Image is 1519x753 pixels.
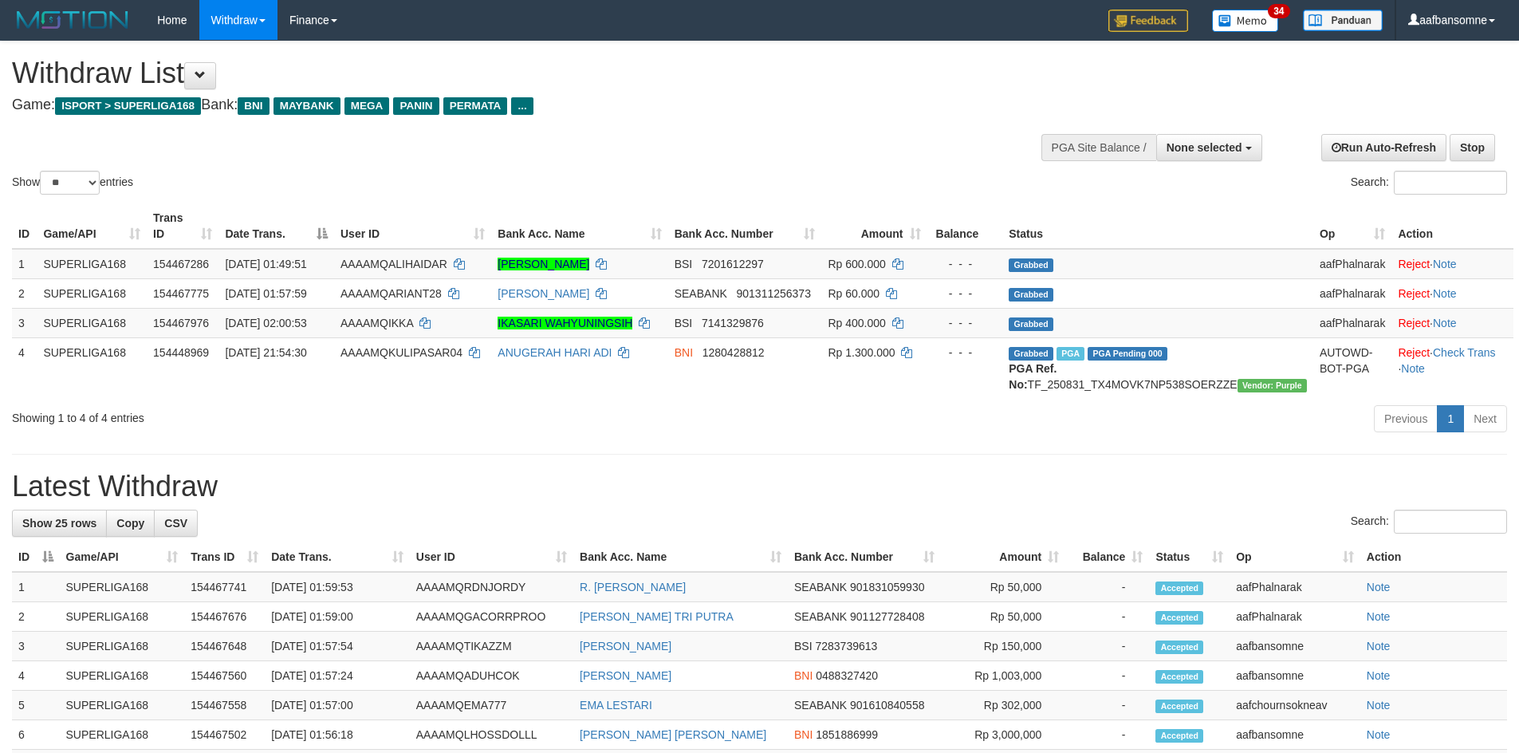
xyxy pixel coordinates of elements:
[12,97,997,113] h4: Game: Bank:
[1367,728,1391,741] a: Note
[1065,602,1149,632] td: -
[1155,641,1203,654] span: Accepted
[334,203,491,249] th: User ID: activate to sort column ascending
[1057,347,1084,361] span: Marked by aafchhiseyha
[1360,542,1507,572] th: Action
[12,404,621,426] div: Showing 1 to 4 of 4 entries
[828,346,895,359] span: Rp 1.300.000
[12,8,133,32] img: MOTION_logo.png
[1155,611,1203,625] span: Accepted
[498,287,589,300] a: [PERSON_NAME]
[794,728,813,741] span: BNI
[1367,699,1391,712] a: Note
[491,203,667,249] th: Bank Acc. Name: activate to sort column ascending
[184,632,265,661] td: 154467648
[794,669,813,682] span: BNI
[675,287,727,300] span: SEABANK
[1321,134,1446,161] a: Run Auto-Refresh
[218,203,334,249] th: Date Trans.: activate to sort column descending
[154,510,198,537] a: CSV
[1391,203,1513,249] th: Action
[580,581,686,593] a: R. [PERSON_NAME]
[410,602,573,632] td: AAAAMQGACORRPROO
[1303,10,1383,31] img: panduan.png
[850,581,924,593] span: Copy 901831059930 to clipboard
[1230,720,1360,750] td: aafbansomne
[934,345,997,361] div: - - -
[794,610,847,623] span: SEABANK
[265,661,410,691] td: [DATE] 01:57:24
[941,720,1065,750] td: Rp 3,000,000
[37,249,147,279] td: SUPERLIGA168
[1398,317,1430,329] a: Reject
[1313,278,1392,308] td: aafPhalnarak
[1065,632,1149,661] td: -
[12,510,107,537] a: Show 25 rows
[1212,10,1279,32] img: Button%20Memo.svg
[580,699,652,712] a: EMA LESTARI
[1367,610,1391,623] a: Note
[580,669,671,682] a: [PERSON_NAME]
[1167,141,1242,154] span: None selected
[60,572,185,602] td: SUPERLIGA168
[1401,362,1425,375] a: Note
[934,256,997,272] div: - - -
[828,287,880,300] span: Rp 60.000
[1230,632,1360,661] td: aafbansomne
[12,602,60,632] td: 2
[1065,720,1149,750] td: -
[1065,661,1149,691] td: -
[794,699,847,712] span: SEABANK
[1391,337,1513,399] td: · ·
[238,97,269,115] span: BNI
[1313,203,1392,249] th: Op: activate to sort column ascending
[927,203,1003,249] th: Balance
[265,572,410,602] td: [DATE] 01:59:53
[1433,346,1496,359] a: Check Trans
[12,572,60,602] td: 1
[12,542,60,572] th: ID: activate to sort column descending
[1394,510,1507,534] input: Search:
[675,258,693,270] span: BSI
[37,308,147,337] td: SUPERLIGA168
[1230,602,1360,632] td: aafPhalnarak
[1238,379,1307,392] span: Vendor URL: https://trx4.1velocity.biz
[37,337,147,399] td: SUPERLIGA168
[737,287,811,300] span: Copy 901311256373 to clipboard
[40,171,100,195] select: Showentries
[410,572,573,602] td: AAAAMQRDNJORDY
[1437,405,1464,432] a: 1
[60,691,185,720] td: SUPERLIGA168
[1398,258,1430,270] a: Reject
[941,661,1065,691] td: Rp 1,003,000
[225,258,306,270] span: [DATE] 01:49:51
[1450,134,1495,161] a: Stop
[675,346,693,359] span: BNI
[1155,700,1203,713] span: Accepted
[37,278,147,308] td: SUPERLIGA168
[340,287,442,300] span: AAAAMQARIANT28
[184,720,265,750] td: 154467502
[12,171,133,195] label: Show entries
[1088,347,1167,361] span: PGA Pending
[410,542,573,572] th: User ID: activate to sort column ascending
[443,97,508,115] span: PERMATA
[850,610,924,623] span: Copy 901127728408 to clipboard
[828,258,885,270] span: Rp 600.000
[580,610,734,623] a: [PERSON_NAME] TRI PUTRA
[1155,582,1203,595] span: Accepted
[934,286,997,302] div: - - -
[1230,691,1360,720] td: aafchournsokneav
[12,203,37,249] th: ID
[1394,171,1507,195] input: Search:
[1433,317,1457,329] a: Note
[184,661,265,691] td: 154467560
[265,632,410,661] td: [DATE] 01:57:54
[12,278,37,308] td: 2
[1313,249,1392,279] td: aafPhalnarak
[1268,4,1289,18] span: 34
[340,258,447,270] span: AAAAMQALIHAIDAR
[12,632,60,661] td: 3
[153,317,209,329] span: 154467976
[1009,347,1053,361] span: Grabbed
